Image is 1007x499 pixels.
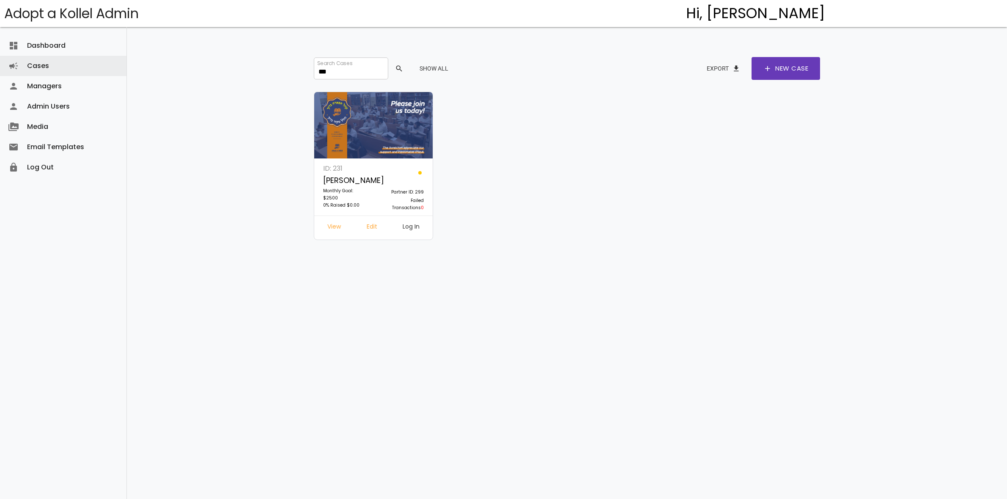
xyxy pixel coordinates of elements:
i: email [8,137,19,157]
a: Edit [360,220,384,235]
span: 0 [421,205,424,211]
h4: Hi, [PERSON_NAME] [686,5,825,22]
button: search [388,61,409,76]
p: [PERSON_NAME] [323,174,369,187]
p: 0% Raised $0.00 [323,202,369,210]
button: Show All [413,61,455,76]
a: Log In [396,220,426,235]
p: Failed Transactions [378,197,424,211]
span: file_download [732,61,741,76]
i: dashboard [8,35,19,56]
i: perm_media [8,117,19,137]
img: u0VoB9Uliv.XnN1VgpEBM.jpg [314,92,433,159]
button: Exportfile_download [700,61,747,76]
i: person [8,96,19,117]
p: Partner ID: 299 [378,188,424,197]
span: search [395,61,403,76]
p: ID: 231 [323,163,369,174]
a: Partner ID: 299 Failed Transactions0 [373,163,428,215]
a: View [321,220,348,235]
i: person [8,76,19,96]
span: add [763,57,772,80]
a: addNew Case [752,57,820,80]
i: lock [8,157,19,177]
p: Monthly Goal: $2500 [323,187,369,202]
i: campaign [8,56,19,76]
a: ID: 231 [PERSON_NAME] Monthly Goal: $2500 0% Raised $0.00 [318,163,373,215]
